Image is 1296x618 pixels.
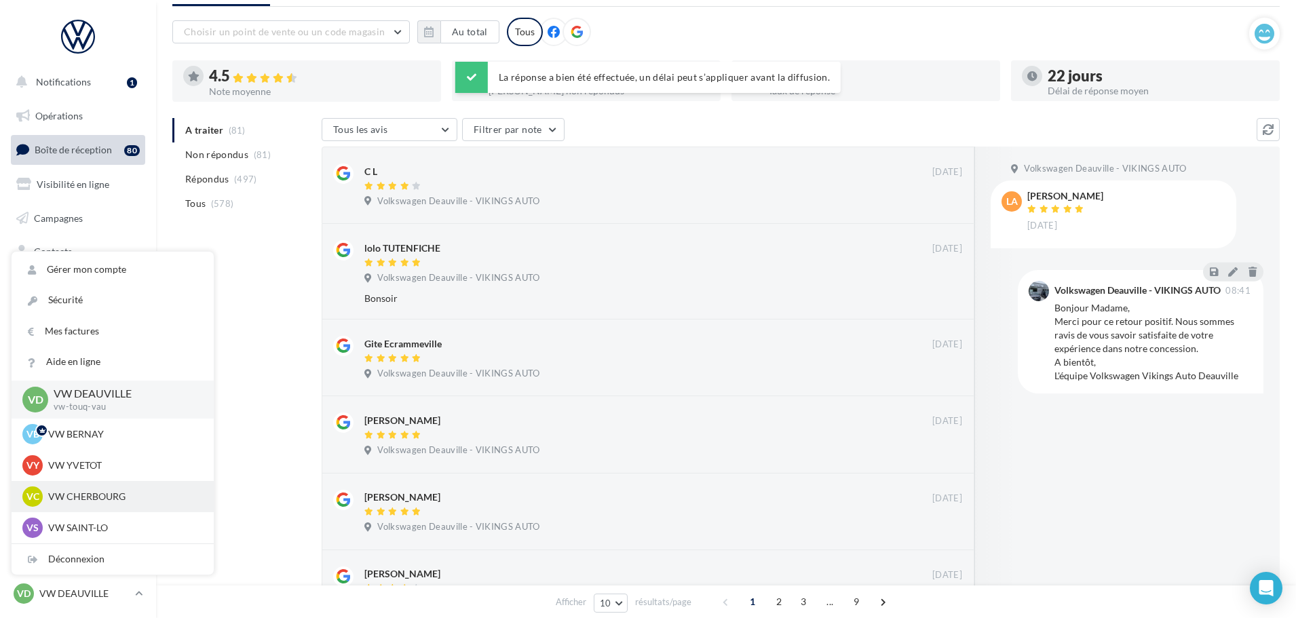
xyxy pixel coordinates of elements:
a: Calendrier [8,305,148,334]
span: Boîte de réception [35,144,112,155]
div: 1 [127,77,137,88]
span: (578) [211,198,234,209]
a: Sécurité [12,285,214,315]
span: VC [26,490,39,503]
div: [PERSON_NAME] [364,567,440,581]
span: 08:41 [1225,286,1251,295]
div: lolo TUTENFICHE [364,242,440,255]
a: VD VW DEAUVILLE [11,581,145,606]
span: LA [1006,195,1018,208]
span: Contacts [34,246,72,257]
div: [PERSON_NAME] [1027,191,1103,201]
div: Open Intercom Messenger [1250,572,1282,604]
a: Contacts [8,237,148,266]
button: Filtrer par note [462,118,565,141]
span: résultats/page [635,596,691,609]
div: 4.5 [209,69,430,84]
span: 3 [793,591,814,613]
span: VS [26,521,39,535]
div: [PERSON_NAME] [364,490,440,504]
button: Au total [417,20,499,43]
p: VW YVETOT [48,459,197,472]
span: Visibilité en ligne [37,178,109,190]
span: [DATE] [932,339,962,351]
a: Campagnes [8,204,148,233]
a: Boîte de réception80 [8,135,148,164]
span: (497) [234,174,257,185]
span: VB [26,427,39,441]
span: VD [28,391,43,407]
span: Choisir un point de vente ou un code magasin [184,26,385,37]
button: Au total [440,20,499,43]
span: Notifications [36,76,91,88]
span: Volkswagen Deauville - VIKINGS AUTO [377,272,539,284]
div: Bonjour Madame, Merci pour ce retour positif. Nous sommes ravis de vous savoir satisfaite de votr... [1054,301,1253,383]
span: [DATE] [1027,220,1057,232]
span: [DATE] [932,493,962,505]
a: Campagnes DataOnDemand [8,384,148,424]
p: VW DEAUVILLE [39,587,130,600]
div: C L [364,165,377,178]
span: Campagnes [34,212,83,223]
a: PLV et print personnalisable [8,339,148,379]
span: VD [17,587,31,600]
span: Tous [185,197,206,210]
span: Non répondus [185,148,248,161]
span: [DATE] [932,166,962,178]
span: ... [819,591,841,613]
div: 80 [124,145,140,156]
span: [DATE] [932,415,962,427]
p: VW BERNAY [48,427,197,441]
span: 10 [600,598,611,609]
a: Gérer mon compte [12,254,214,285]
p: VW DEAUVILLE [54,386,192,402]
span: [DATE] [932,569,962,581]
span: Volkswagen Deauville - VIKINGS AUTO [377,444,539,457]
span: VY [26,459,39,472]
a: Opérations [8,102,148,130]
div: Taux de réponse [768,86,989,96]
div: Délai de réponse moyen [1048,86,1269,96]
div: Volkswagen Deauville - VIKINGS AUTO [1054,286,1221,295]
button: Tous les avis [322,118,457,141]
span: 2 [768,591,790,613]
a: Aide en ligne [12,347,214,377]
div: 86 % [768,69,989,83]
span: (81) [254,149,271,160]
span: [DATE] [932,243,962,255]
a: Visibilité en ligne [8,170,148,199]
div: 22 jours [1048,69,1269,83]
p: VW SAINT-LO [48,521,197,535]
div: Déconnexion [12,544,214,575]
button: 10 [594,594,628,613]
div: [PERSON_NAME] [364,414,440,427]
div: La réponse a bien été effectuée, un délai peut s’appliquer avant la diffusion. [455,62,841,93]
div: Tous [507,18,543,46]
div: Gite Ecrammeville [364,337,442,351]
span: Volkswagen Deauville - VIKINGS AUTO [377,521,539,533]
button: Notifications 1 [8,68,142,96]
span: Volkswagen Deauville - VIKINGS AUTO [377,368,539,380]
span: Afficher [556,596,586,609]
button: Choisir un point de vente ou un code magasin [172,20,410,43]
span: Volkswagen Deauville - VIKINGS AUTO [1024,163,1186,175]
span: Tous les avis [333,123,388,135]
div: Note moyenne [209,87,430,96]
span: Volkswagen Deauville - VIKINGS AUTO [377,195,539,208]
span: 9 [845,591,867,613]
p: VW CHERBOURG [48,490,197,503]
span: 1 [742,591,763,613]
div: Bonsoir [364,292,874,305]
a: Médiathèque [8,271,148,300]
span: Opérations [35,110,83,121]
a: Mes factures [12,316,214,347]
p: vw-touq-vau [54,401,192,413]
span: Répondus [185,172,229,186]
